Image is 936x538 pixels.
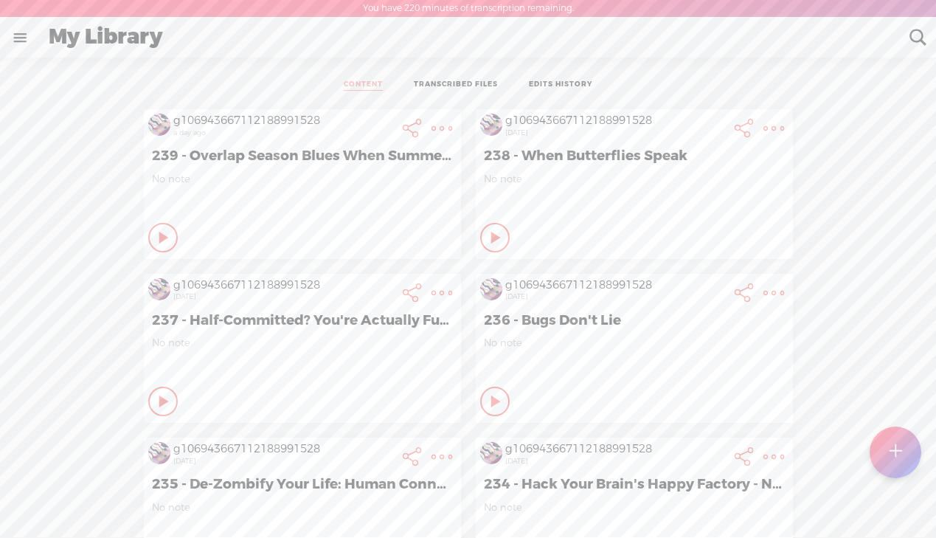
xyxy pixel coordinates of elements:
img: http%3A%2F%2Fres.cloudinary.com%2Ftrebble-fm%2Fimage%2Fupload%2Fv1726024757%2Fcom.trebble.trebble... [480,114,502,136]
span: 239 - Overlap Season Blues When Summer Fun Meets Fall Fears [152,147,453,165]
a: CONTENT [344,80,383,91]
img: http%3A%2F%2Fres.cloudinary.com%2Ftrebble-fm%2Fimage%2Fupload%2Fv1726024757%2Fcom.trebble.trebble... [148,442,170,464]
span: 235 - De-Zombify Your Life: Human Connection Now [152,475,453,493]
span: 238 - When Butterflies Speak [484,147,785,165]
div: [DATE] [505,457,727,466]
div: g106943667112188991528 [173,278,395,293]
div: My Library [38,18,899,57]
div: g106943667112188991528 [505,442,727,457]
a: EDITS HISTORY [529,80,592,91]
div: g106943667112188991528 [173,114,395,128]
span: No note [152,501,453,514]
img: http%3A%2F%2Fres.cloudinary.com%2Ftrebble-fm%2Fimage%2Fupload%2Fv1726024757%2Fcom.trebble.trebble... [480,442,502,464]
div: g106943667112188991528 [173,442,395,457]
a: TRANSCRIBED FILES [414,80,498,91]
div: g106943667112188991528 [505,278,727,293]
img: http%3A%2F%2Fres.cloudinary.com%2Ftrebble-fm%2Fimage%2Fupload%2Fv1726024757%2Fcom.trebble.trebble... [148,278,170,300]
span: 237 - Half-Committed? You're Actually Fully Screwed [152,311,453,329]
div: g106943667112188991528 [505,114,727,128]
span: No note [484,501,785,514]
span: No note [152,173,453,185]
div: a day ago [173,128,395,137]
span: No note [484,173,785,185]
div: [DATE] [173,457,395,466]
div: [DATE] [505,292,727,301]
img: http%3A%2F%2Fres.cloudinary.com%2Ftrebble-fm%2Fimage%2Fupload%2Fv1726024757%2Fcom.trebble.trebble... [148,114,170,136]
img: http%3A%2F%2Fres.cloudinary.com%2Ftrebble-fm%2Fimage%2Fupload%2Fv1726024757%2Fcom.trebble.trebble... [480,278,502,300]
label: You have 220 minutes of transcription remaining. [363,3,574,15]
div: [DATE] [173,292,395,301]
span: No note [152,337,453,349]
div: [DATE] [505,128,727,137]
span: No note [484,337,785,349]
span: 234 - Hack Your Brain's Happy Factory - No Drugs Required [484,475,785,493]
span: 236 - Bugs Don't Lie [484,311,785,329]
